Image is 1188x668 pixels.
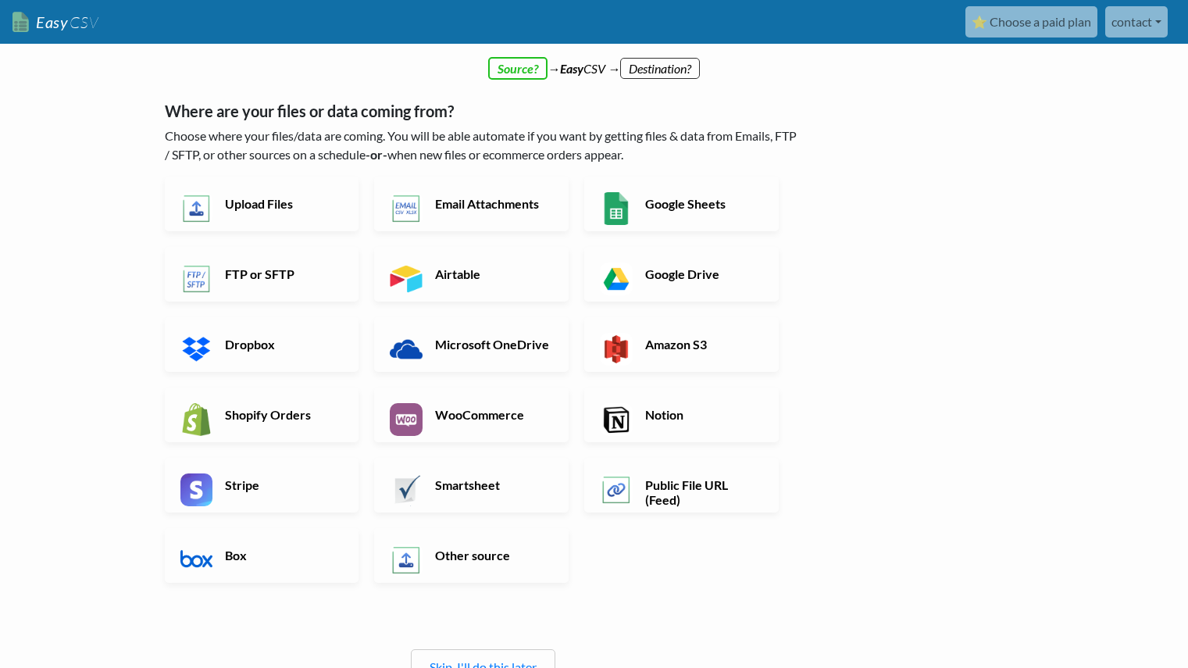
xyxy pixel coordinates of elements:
h6: Email Attachments [431,196,554,211]
a: Upload Files [165,177,359,231]
a: EasyCSV [12,6,98,38]
img: Public File URL App & API [600,473,633,506]
h6: Public File URL (Feed) [641,477,764,507]
img: Box App & API [180,544,213,577]
a: contact [1105,6,1168,38]
h6: Shopify Orders [221,407,344,422]
a: Google Sheets [584,177,779,231]
img: Google Sheets App & API [600,192,633,225]
span: CSV [68,13,98,32]
h5: Where are your files or data coming from? [165,102,801,120]
a: ⭐ Choose a paid plan [965,6,1097,38]
h6: Notion [641,407,764,422]
img: Amazon S3 App & API [600,333,633,366]
b: -or- [366,147,387,162]
a: Shopify Orders [165,388,359,442]
img: Upload Files App & API [180,192,213,225]
h6: FTP or SFTP [221,266,344,281]
img: Smartsheet App & API [390,473,423,506]
img: Google Drive App & API [600,263,633,295]
a: Airtable [374,247,569,302]
a: Notion [584,388,779,442]
a: FTP or SFTP [165,247,359,302]
div: → CSV → [149,44,1040,78]
img: Dropbox App & API [180,333,213,366]
img: Notion App & API [600,403,633,436]
h6: Amazon S3 [641,337,764,352]
a: WooCommerce [374,388,569,442]
img: FTP or SFTP App & API [180,263,213,295]
img: Airtable App & API [390,263,423,295]
a: Other source [374,528,569,583]
a: Public File URL (Feed) [584,458,779,513]
a: Microsoft OneDrive [374,317,569,372]
h6: Dropbox [221,337,344,352]
h6: Google Drive [641,266,764,281]
h6: Other source [431,548,554,563]
a: Box [165,528,359,583]
img: Shopify App & API [180,403,213,436]
h6: Smartsheet [431,477,554,492]
h6: Box [221,548,344,563]
h6: Airtable [431,266,554,281]
h6: Google Sheets [641,196,764,211]
a: Google Drive [584,247,779,302]
img: Other Source App & API [390,544,423,577]
a: Amazon S3 [584,317,779,372]
p: Choose where your files/data are coming. You will be able automate if you want by getting files &... [165,127,801,164]
h6: Microsoft OneDrive [431,337,554,352]
a: Dropbox [165,317,359,372]
h6: Upload Files [221,196,344,211]
a: Email Attachments [374,177,569,231]
h6: Stripe [221,477,344,492]
img: Stripe App & API [180,473,213,506]
img: WooCommerce App & API [390,403,423,436]
img: Email New CSV or XLSX File App & API [390,192,423,225]
h6: WooCommerce [431,407,554,422]
a: Stripe [165,458,359,513]
a: Smartsheet [374,458,569,513]
img: Microsoft OneDrive App & API [390,333,423,366]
